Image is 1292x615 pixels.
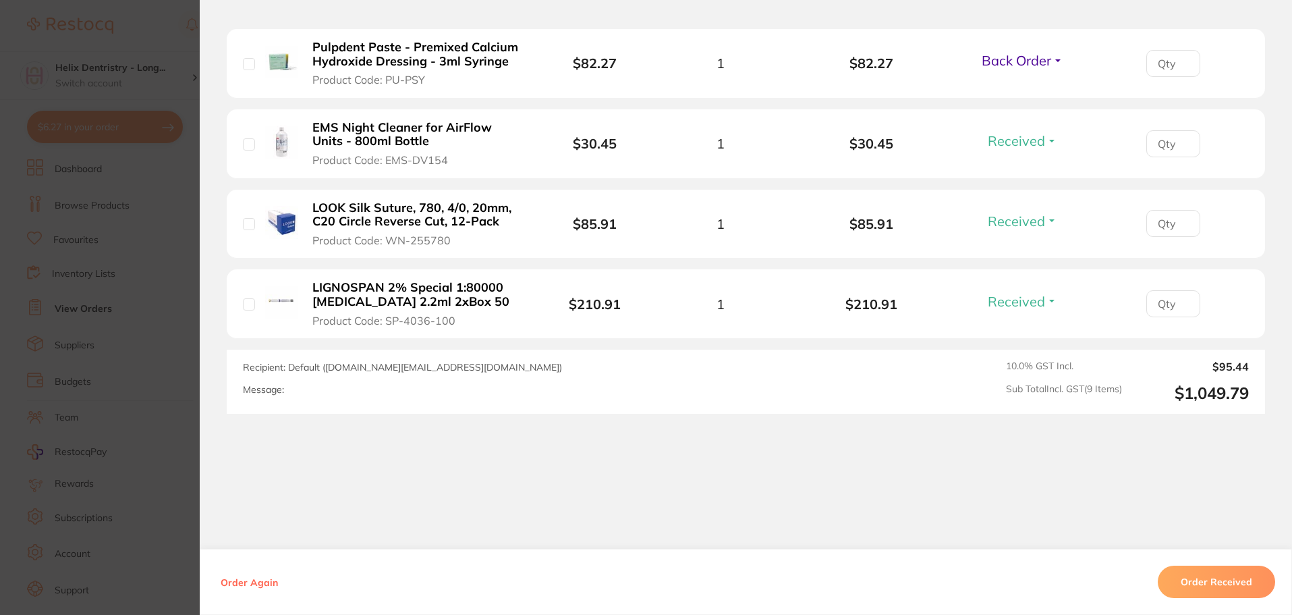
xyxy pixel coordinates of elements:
input: Qty [1146,290,1200,317]
button: Back Order [978,52,1067,69]
button: LOOK Silk Suture, 780, 4/0, 20mm, C20 Circle Reverse Cut, 12-Pack Product Code: WN-255780 [308,200,525,248]
span: Product Code: EMS-DV154 [312,154,448,166]
img: Pulpdent Paste - Premixed Calcium Hydroxide Dressing - 3ml Syringe [265,46,298,79]
b: $85.91 [796,216,947,232]
b: LOOK Silk Suture, 780, 4/0, 20mm, C20 Circle Reverse Cut, 12-Pack [312,201,521,229]
span: Received [988,293,1045,310]
b: LIGNOSPAN 2% Special 1:80000 [MEDICAL_DATA] 2.2ml 2xBox 50 [312,281,521,309]
span: 1 [717,216,725,232]
input: Qty [1146,50,1200,77]
img: LOOK Silk Suture, 780, 4/0, 20mm, C20 Circle Reverse Cut, 12-Pack [265,206,298,239]
span: Recipient: Default ( [DOMAIN_NAME][EMAIL_ADDRESS][DOMAIN_NAME] ) [243,361,562,373]
b: $82.27 [796,55,947,71]
input: Qty [1146,130,1200,157]
button: Received [984,213,1061,230]
b: $30.45 [796,136,947,151]
span: Product Code: SP-4036-100 [312,315,455,327]
b: $210.91 [796,296,947,312]
input: Qty [1146,210,1200,237]
span: Received [988,132,1045,149]
b: EMS Night Cleaner for AirFlow Units - 800ml Bottle [312,121,521,149]
span: Sub Total Incl. GST ( 9 Items) [1006,383,1122,403]
button: LIGNOSPAN 2% Special 1:80000 [MEDICAL_DATA] 2.2ml 2xBox 50 Product Code: SP-4036-100 [308,280,525,327]
span: Product Code: PU-PSY [312,74,425,86]
span: 1 [717,296,725,312]
b: $30.45 [573,135,617,152]
label: Message: [243,384,284,396]
output: $1,049.79 [1133,383,1249,403]
span: Product Code: WN-255780 [312,234,451,246]
b: $82.27 [573,55,617,72]
b: $85.91 [573,215,617,232]
b: $210.91 [569,296,621,313]
img: EMS Night Cleaner for AirFlow Units - 800ml Bottle [265,126,298,159]
span: Back Order [982,52,1051,69]
button: Received [984,293,1061,310]
output: $95.44 [1133,360,1249,373]
button: Order Received [1158,566,1275,598]
button: Order Again [217,576,282,588]
span: Received [988,213,1045,230]
button: Received [984,132,1061,149]
button: Pulpdent Paste - Premixed Calcium Hydroxide Dressing - 3ml Syringe Product Code: PU-PSY [308,40,525,87]
img: LIGNOSPAN 2% Special 1:80000 adrenalin 2.2ml 2xBox 50 [265,286,298,319]
button: EMS Night Cleaner for AirFlow Units - 800ml Bottle Product Code: EMS-DV154 [308,120,525,167]
span: 1 [717,136,725,151]
span: 1 [717,55,725,71]
b: Pulpdent Paste - Premixed Calcium Hydroxide Dressing - 3ml Syringe [312,41,521,68]
span: 10.0 % GST Incl. [1006,360,1122,373]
